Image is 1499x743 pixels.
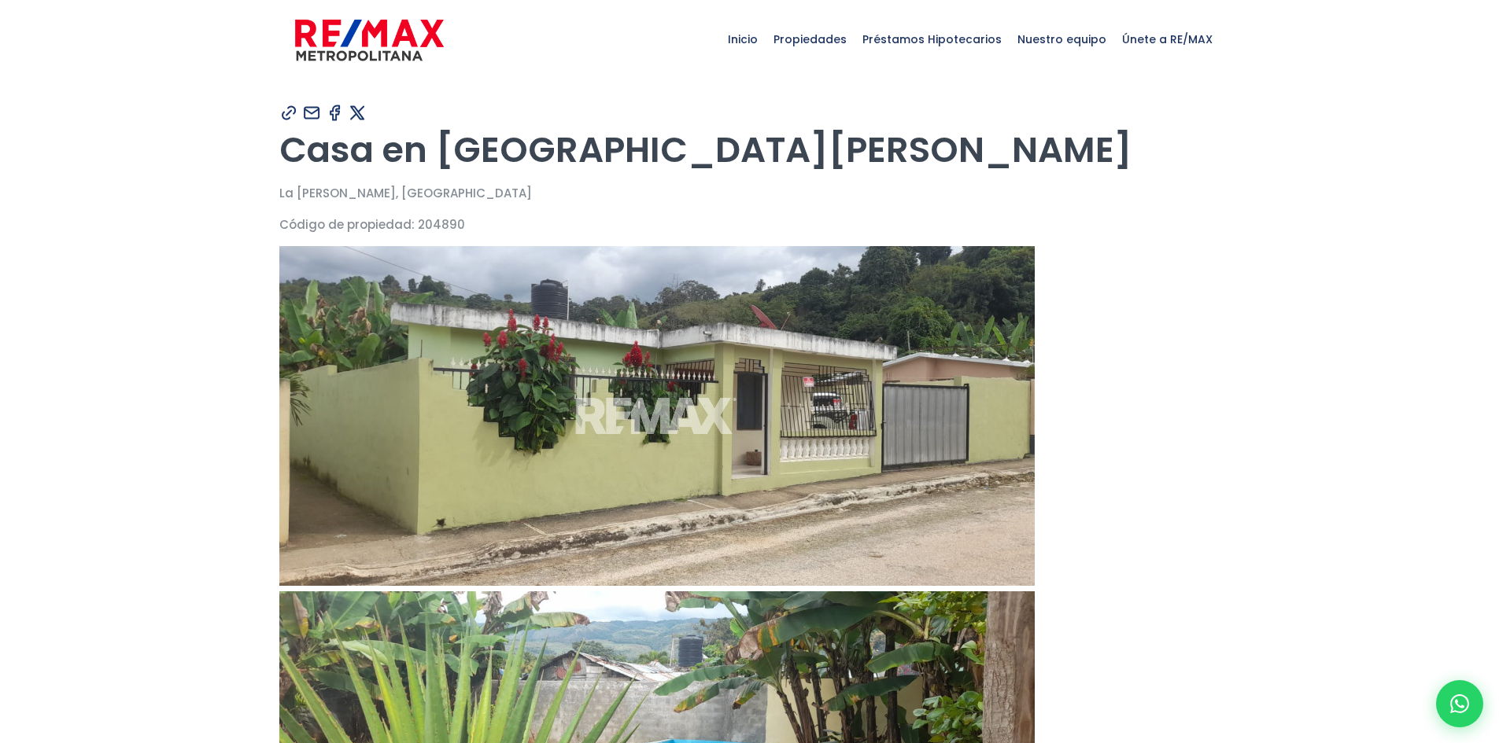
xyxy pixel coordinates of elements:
[1114,16,1220,63] span: Únete a RE/MAX
[720,16,766,63] span: Inicio
[279,246,1035,586] img: Casa en La Altagracia
[279,103,299,123] img: Compartir
[1010,16,1114,63] span: Nuestro equipo
[295,17,444,64] img: remax-metropolitana-logo
[766,16,855,63] span: Propiedades
[279,216,415,233] span: Código de propiedad:
[279,128,1220,171] h1: Casa en [GEOGRAPHIC_DATA][PERSON_NAME]
[418,216,465,233] span: 204890
[348,103,367,123] img: Compartir
[279,183,1220,203] p: La [PERSON_NAME], [GEOGRAPHIC_DATA]
[855,16,1010,63] span: Préstamos Hipotecarios
[325,103,345,123] img: Compartir
[302,103,322,123] img: Compartir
